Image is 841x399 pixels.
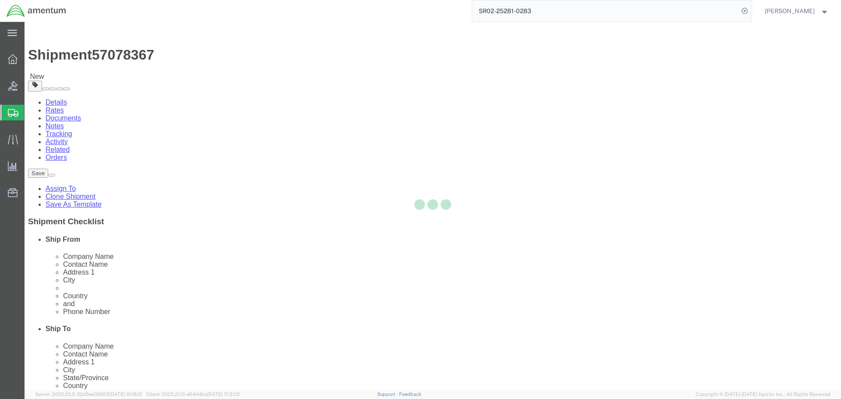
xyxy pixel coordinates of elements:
[472,0,739,21] input: Search for shipment number, reference number
[377,392,399,397] a: Support
[110,392,142,397] span: [DATE] 10:18:31
[765,6,815,16] span: Carlos Echevarria
[207,392,240,397] span: [DATE] 17:21:12
[399,392,421,397] a: Feedback
[35,392,142,397] span: Server: 2025.20.0-32d5ea39505
[146,392,240,397] span: Client: 2025.20.0-e640dba
[696,391,830,398] span: Copyright © [DATE]-[DATE] Agistix Inc., All Rights Reserved
[764,6,829,16] button: [PERSON_NAME]
[6,4,67,18] img: logo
